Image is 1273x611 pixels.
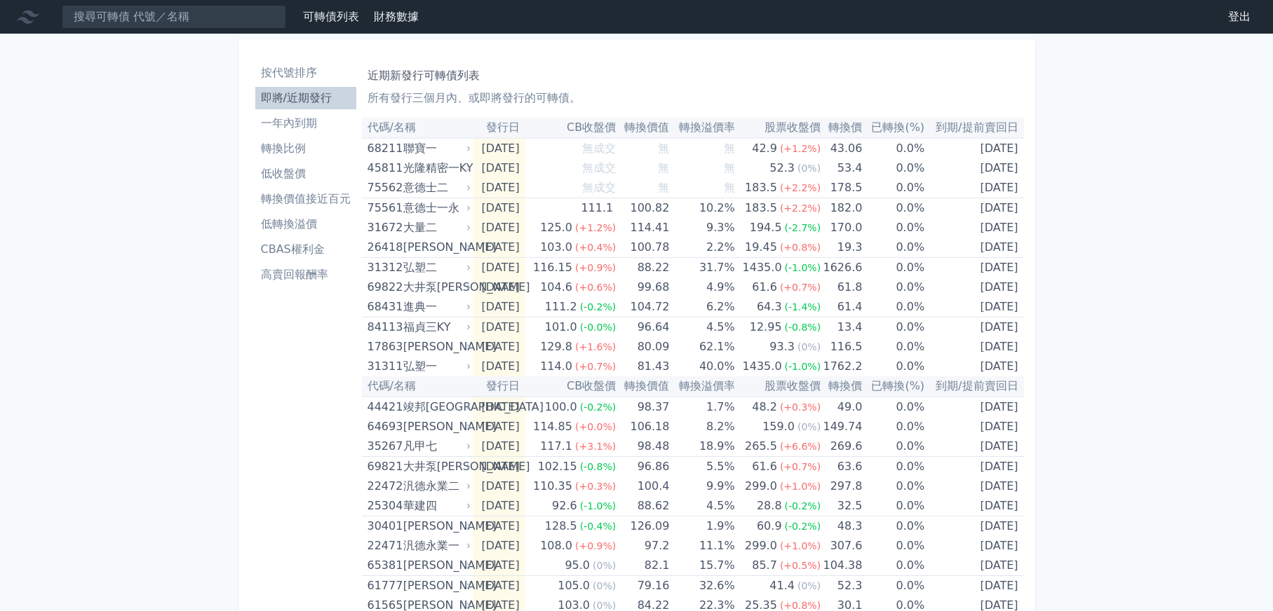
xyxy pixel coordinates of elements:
[62,5,286,29] input: 搜尋可轉債 代號／名稱
[924,476,1023,496] td: [DATE]
[767,158,797,178] div: 52.3
[616,397,669,417] td: 98.37
[742,198,780,218] div: 183.5
[742,476,780,496] div: 299.0
[580,301,617,313] span: (-0.2%)
[747,317,785,337] div: 12.95
[821,337,862,357] td: 116.5
[821,258,862,278] td: 1626.6
[616,496,669,516] td: 88.62
[785,301,821,313] span: (-1.4%)
[669,218,734,238] td: 9.3%
[473,138,525,158] td: [DATE]
[785,322,821,333] span: (-0.8%)
[542,317,580,337] div: 101.0
[616,417,669,437] td: 106.18
[862,437,924,457] td: 0.0%
[760,417,797,437] div: 159.0
[562,556,593,575] div: 95.0
[924,576,1023,596] td: [DATE]
[821,238,862,258] td: 19.3
[575,441,616,452] span: (+3.1%)
[780,182,821,193] span: (+2.2%)
[473,178,525,198] td: [DATE]
[669,496,734,516] td: 4.5%
[616,556,669,576] td: 82.1
[255,64,356,81] li: 按代號排序
[669,476,734,496] td: 9.9%
[542,516,580,536] div: 128.5
[368,198,400,218] div: 75561
[735,376,821,397] th: 股票收盤價
[403,516,468,536] div: [PERSON_NAME]
[862,457,924,477] td: 0.0%
[924,516,1023,537] td: [DATE]
[580,521,617,532] span: (-0.4%)
[862,417,924,437] td: 0.0%
[924,317,1023,338] td: [DATE]
[924,376,1023,397] th: 到期/提前賣回日
[821,376,862,397] th: 轉換價
[669,357,734,376] td: 40.0%
[862,277,924,297] td: 0.0%
[473,397,525,417] td: [DATE]
[740,357,785,376] div: 1435.0
[473,576,525,596] td: [DATE]
[473,218,525,238] td: [DATE]
[303,10,359,23] a: 可轉債列表
[549,496,580,516] div: 92.6
[669,417,734,437] td: 8.2%
[368,258,400,277] div: 31312
[669,576,734,596] td: 32.6%
[616,437,669,457] td: 98.48
[255,188,356,210] a: 轉換價值接近百元
[821,178,862,198] td: 178.5
[780,461,821,472] span: (+0.7%)
[658,181,669,194] span: 無
[924,218,1023,238] td: [DATE]
[403,218,468,238] div: 大量二
[669,437,734,457] td: 18.9%
[780,401,821,413] span: (+0.3%)
[473,457,525,477] td: [DATE]
[821,457,862,477] td: 63.6
[669,277,734,297] td: 4.9%
[749,556,780,575] div: 85.7
[821,516,862,537] td: 48.3
[403,258,468,277] div: 弘塑二
[368,178,400,198] div: 75562
[924,238,1023,258] td: [DATE]
[724,161,735,174] span: 無
[924,118,1023,138] th: 到期/提前賣回日
[821,297,862,317] td: 61.4
[580,461,617,472] span: (-0.8%)
[578,198,616,218] div: 111.1
[473,337,525,357] td: [DATE]
[862,576,924,596] td: 0.0%
[575,282,616,293] span: (+0.6%)
[368,90,1018,107] p: 所有發行三個月內、或即將發行的可轉債。
[403,556,468,575] div: [PERSON_NAME]
[616,476,669,496] td: 100.4
[582,161,616,174] span: 無成交
[542,297,580,317] div: 111.2
[616,297,669,317] td: 104.72
[780,143,821,154] span: (+1.2%)
[862,357,924,376] td: 0.0%
[255,191,356,207] li: 轉換價值接近百元
[785,500,821,512] span: (-0.2%)
[403,496,468,516] div: 華建四
[616,218,669,238] td: 114.41
[821,397,862,417] td: 49.0
[537,536,575,556] div: 108.0
[862,138,924,158] td: 0.0%
[403,536,468,556] div: 汎德永業一
[780,282,821,293] span: (+0.7%)
[616,457,669,477] td: 96.86
[575,242,616,253] span: (+0.4%)
[530,258,575,277] div: 116.15
[821,198,862,219] td: 182.0
[616,238,669,258] td: 100.78
[669,297,734,317] td: 6.2%
[747,218,785,238] div: 194.5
